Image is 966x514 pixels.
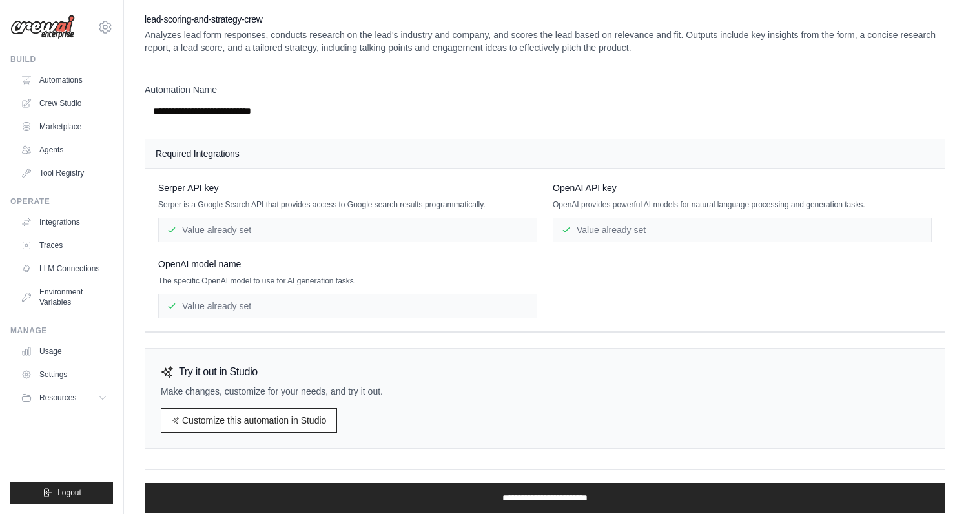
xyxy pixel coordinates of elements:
[161,408,337,433] a: Customize this automation in Studio
[57,488,81,498] span: Logout
[158,294,537,318] div: Value already set
[145,28,945,54] p: Analyzes lead form responses, conducts research on the lead's industry and company, and scores th...
[15,341,113,362] a: Usage
[15,258,113,279] a: LLM Connections
[10,196,113,207] div: Operate
[553,181,617,194] span: OpenAI API key
[10,15,75,39] img: Logo
[10,482,113,504] button: Logout
[15,139,113,160] a: Agents
[15,387,113,408] button: Resources
[161,385,929,398] p: Make changes, customize for your needs, and try it out.
[10,325,113,336] div: Manage
[553,200,932,210] p: OpenAI provides powerful AI models for natural language processing and generation tasks.
[15,163,113,183] a: Tool Registry
[158,276,537,286] p: The specific OpenAI model to use for AI generation tasks.
[15,282,113,313] a: Environment Variables
[15,116,113,137] a: Marketplace
[553,218,932,242] div: Value already set
[158,258,241,271] span: OpenAI model name
[156,147,934,160] h4: Required Integrations
[15,364,113,385] a: Settings
[145,83,945,96] label: Automation Name
[158,200,537,210] p: Serper is a Google Search API that provides access to Google search results programmatically.
[10,54,113,65] div: Build
[15,70,113,90] a: Automations
[158,181,218,194] span: Serper API key
[15,93,113,114] a: Crew Studio
[39,393,76,403] span: Resources
[15,235,113,256] a: Traces
[179,364,258,380] h3: Try it out in Studio
[15,212,113,232] a: Integrations
[158,218,537,242] div: Value already set
[145,13,945,26] h2: lead-scoring-and-strategy-crew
